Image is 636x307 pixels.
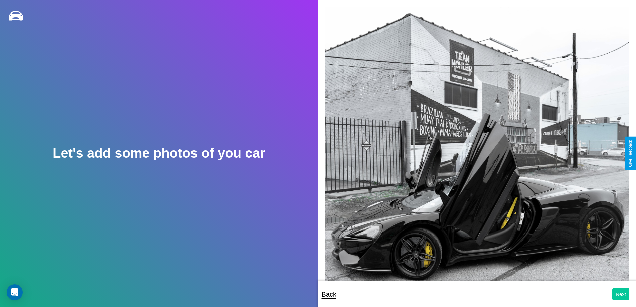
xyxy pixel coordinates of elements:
[628,140,633,167] div: Give Feedback
[7,284,23,300] div: Open Intercom Messenger
[325,7,630,293] img: posted
[612,288,629,300] button: Next
[322,288,336,300] p: Back
[53,146,265,161] h2: Let's add some photos of you car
